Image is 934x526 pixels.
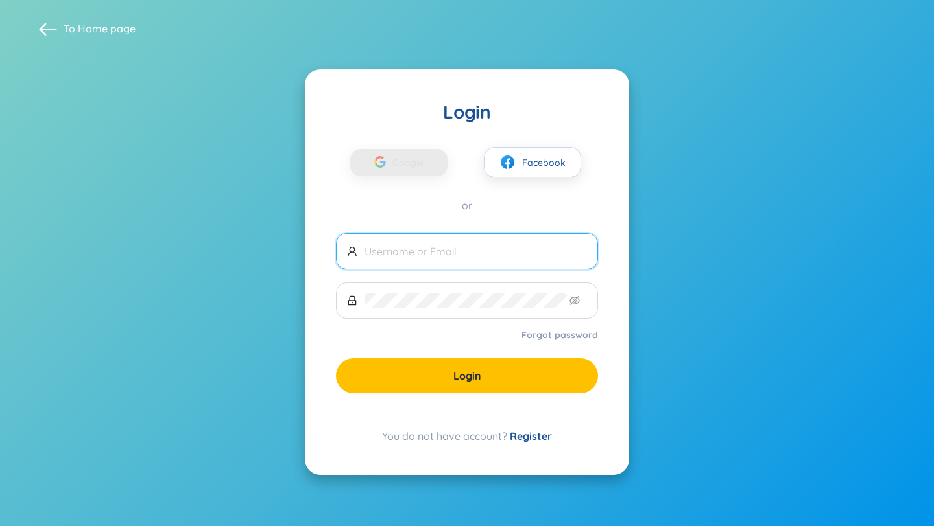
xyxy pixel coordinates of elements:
a: Home page [78,22,136,35]
button: Google [350,149,448,176]
input: Username or Email [365,244,587,258]
span: lock [347,295,357,306]
span: Login [453,369,481,383]
button: facebookFacebook [484,147,581,177]
span: user [347,246,357,257]
span: To [64,21,136,36]
img: facebook [499,154,516,170]
a: Register [510,429,552,442]
div: Login [336,100,598,124]
button: Login [336,358,598,393]
a: Forgot password [521,328,598,341]
span: Google [392,149,430,176]
span: eye-invisible [569,295,580,306]
span: Facebook [522,155,566,170]
div: You do not have account? [336,428,598,444]
div: or [336,198,598,212]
